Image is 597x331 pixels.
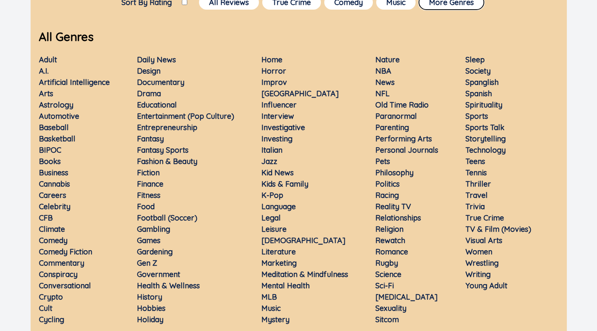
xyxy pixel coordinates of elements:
a: Language [261,202,296,211]
a: Old Time Radio [375,100,429,110]
a: Spanglish [465,77,499,87]
a: Entrepreneurship [137,123,197,132]
a: Pets [375,157,390,166]
a: Food [137,202,155,211]
a: Paranormal [375,111,417,121]
a: Sitcom [375,315,399,324]
a: Careers [39,190,66,200]
a: Legal [261,213,281,223]
a: Cult [39,303,52,313]
a: History [137,292,162,302]
a: Horror [261,66,286,76]
a: MLB [261,292,277,302]
a: Marketing [261,258,297,268]
a: Storytelling [465,134,506,144]
a: Society [465,66,491,76]
a: Nature [375,55,400,64]
a: Gambling [137,224,170,234]
a: Sports [465,111,488,121]
a: Reality TV [375,202,411,211]
a: Government [137,269,180,279]
a: Trivia [465,202,485,211]
a: Personal Journals [375,145,438,155]
a: Crypto [39,292,63,302]
a: Business [39,168,68,177]
a: Meditation & Mindfulness [261,269,348,279]
a: Cycling [39,315,64,324]
a: Jazz [261,157,277,166]
a: Romance [375,247,408,257]
a: Astrology [39,100,73,110]
a: NBA [375,66,391,76]
a: Influencer [261,100,297,110]
a: Drama [137,89,161,98]
a: Fitness [137,190,160,200]
a: Educational [137,100,177,110]
a: Gardening [137,247,173,257]
a: Holiday [137,315,163,324]
a: Home [261,55,282,64]
a: Comedy [39,236,67,245]
a: Travel [465,190,488,200]
a: Football (Soccer) [137,213,197,223]
a: Sexuality [375,303,406,313]
a: Basketball [39,134,75,144]
a: Baseball [39,123,69,132]
a: Investigative [261,123,305,132]
a: K-Pop [261,190,283,200]
a: Arts [39,89,53,98]
a: Celebrity [39,202,70,211]
a: Women [465,247,492,257]
a: Climate [39,224,65,234]
a: Spirituality [465,100,502,110]
a: Music [261,303,281,313]
a: [MEDICAL_DATA] [375,292,438,302]
a: Kid News [261,168,294,177]
a: Interview [261,111,294,121]
a: Gen Z [137,258,157,268]
a: [DEMOGRAPHIC_DATA] [261,236,346,245]
a: Health & Wellness [137,281,200,290]
a: NFL [375,89,390,98]
a: Conversational [39,281,91,290]
a: Daily News [137,55,176,64]
a: Documentary [137,77,184,87]
a: Wrestling [465,258,499,268]
a: Literature [261,247,296,257]
a: Philosophy [375,168,414,177]
a: Cannabis [39,179,70,189]
a: Fashion & Beauty [137,157,197,166]
a: Comedy Fiction [39,247,92,257]
a: Rugby [375,258,398,268]
a: Fantasy Sports [137,145,189,155]
a: True Crime [465,213,504,223]
a: Entertainment (Pop Culture) [137,111,234,121]
a: TV & Film (Movies) [465,224,531,234]
a: Conspiracy [39,269,78,279]
a: Hobbies [137,303,165,313]
a: Sleep [465,55,485,64]
p: All Genres [31,28,567,46]
a: Technology [465,145,506,155]
a: Writing [465,269,491,279]
a: Adult [39,55,57,64]
a: Visual Arts [465,236,502,245]
a: Kids & Family [261,179,308,189]
a: Mystery [261,315,289,324]
a: Sports Talk [465,123,504,132]
a: Young Adult [465,281,507,290]
a: A.I. [39,66,49,76]
a: Politics [375,179,400,189]
a: Books [39,157,61,166]
a: Parenting [375,123,409,132]
a: BIPOC [39,145,61,155]
a: CFB [39,213,53,223]
a: Performing Arts [375,134,432,144]
a: Racing [375,190,399,200]
a: Leisure [261,224,287,234]
a: Teens [465,157,485,166]
a: Science [375,269,401,279]
a: Tennis [465,168,487,177]
a: Investing [261,134,292,144]
a: News [375,77,395,87]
